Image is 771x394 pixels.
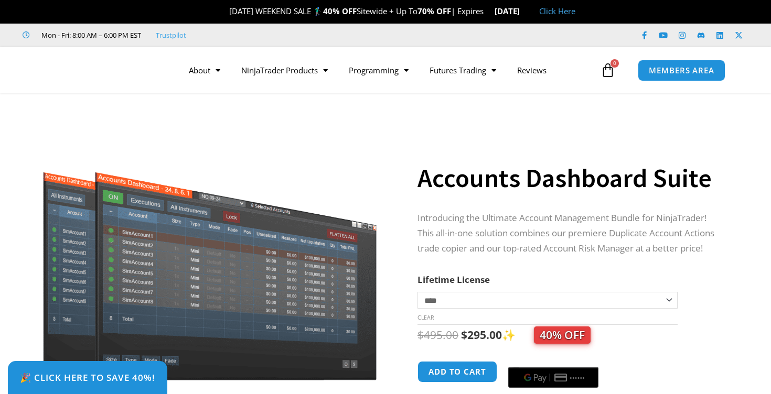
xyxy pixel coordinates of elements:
[218,6,495,16] span: [DATE] WEEKEND SALE 🏌️‍♂️ Sitewide + Up To | Expires
[156,29,186,41] a: Trustpilot
[41,112,379,380] img: Screenshot 2024-08-26 155710eeeee
[178,58,231,82] a: About
[419,58,507,82] a: Futures Trading
[649,67,714,74] span: MEMBERS AREA
[221,7,229,15] img: 🎉
[338,58,419,82] a: Programming
[417,273,490,286] label: Lifetime License
[507,58,557,82] a: Reviews
[638,60,725,81] a: MEMBERS AREA
[520,7,528,15] img: 🏭
[461,327,467,342] span: $
[495,6,529,16] strong: [DATE]
[417,314,434,321] a: Clear options
[417,160,724,196] h1: Accounts Dashboard Suite
[506,359,601,360] iframe: Secure payment input frame
[231,58,338,82] a: NinjaTrader Products
[36,51,148,89] img: LogoAI | Affordable Indicators – NinjaTrader
[20,373,155,382] span: 🎉 Click Here to save 40%!
[502,327,591,342] span: ✨
[417,211,724,256] p: Introducing the Ultimate Account Management Bundle for NinjaTrader! This all-in-one solution comb...
[611,59,619,68] span: 0
[417,327,424,342] span: $
[417,6,451,16] strong: 70% OFF
[461,327,502,342] bdi: 295.00
[8,361,167,394] a: 🎉 Click Here to save 40%!
[39,29,141,41] span: Mon - Fri: 8:00 AM – 6:00 PM EST
[323,6,357,16] strong: 40% OFF
[484,7,492,15] img: ⌛
[585,55,631,85] a: 0
[539,6,575,16] a: Click Here
[417,327,458,342] bdi: 495.00
[534,326,591,344] span: 40% OFF
[178,58,598,82] nav: Menu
